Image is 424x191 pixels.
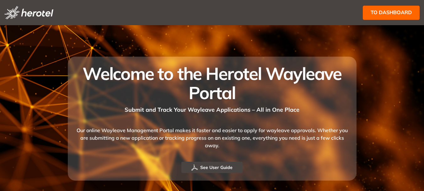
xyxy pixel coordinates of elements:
[83,63,341,104] span: Welcome to the Herotel Wayleave Portal
[181,162,243,173] button: See User Guide
[200,164,233,171] span: See User Guide
[371,8,412,16] span: to dashboard
[75,102,349,114] div: Submit and Track Your Wayleave Applications – All in One Place
[75,114,349,162] div: Our online Wayleave Management Portal makes it faster and easier to apply for wayleave approvals....
[4,6,53,19] img: logo
[363,6,420,20] button: to dashboard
